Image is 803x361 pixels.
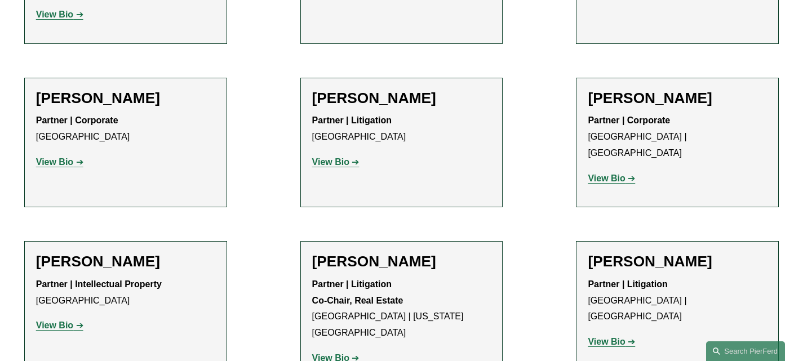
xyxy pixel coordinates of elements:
h2: [PERSON_NAME] [312,253,491,271]
strong: Partner | Litigation [312,115,392,125]
p: [GEOGRAPHIC_DATA] | [US_STATE][GEOGRAPHIC_DATA] [312,277,491,341]
strong: View Bio [588,337,625,346]
p: [GEOGRAPHIC_DATA] | [GEOGRAPHIC_DATA] [588,277,767,325]
a: View Bio [588,173,635,183]
p: [GEOGRAPHIC_DATA] | [GEOGRAPHIC_DATA] [588,113,767,161]
strong: View Bio [36,10,73,19]
h2: [PERSON_NAME] [588,253,767,271]
strong: Partner | Corporate [588,115,670,125]
h2: [PERSON_NAME] [588,90,767,108]
strong: Partner | Litigation [588,279,667,289]
h2: [PERSON_NAME] [36,90,215,108]
a: Search this site [706,341,785,361]
strong: Partner | Corporate [36,115,118,125]
strong: View Bio [36,320,73,330]
p: [GEOGRAPHIC_DATA] [312,113,491,145]
strong: Partner | Litigation Co-Chair, Real Estate [312,279,403,305]
p: [GEOGRAPHIC_DATA] [36,113,215,145]
a: View Bio [588,337,635,346]
a: View Bio [312,157,360,167]
h2: [PERSON_NAME] [36,253,215,271]
strong: Partner | Intellectual Property [36,279,162,289]
p: [GEOGRAPHIC_DATA] [36,277,215,309]
strong: View Bio [36,157,73,167]
strong: View Bio [312,157,349,167]
strong: View Bio [588,173,625,183]
h2: [PERSON_NAME] [312,90,491,108]
a: View Bio [36,10,83,19]
a: View Bio [36,320,83,330]
a: View Bio [36,157,83,167]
